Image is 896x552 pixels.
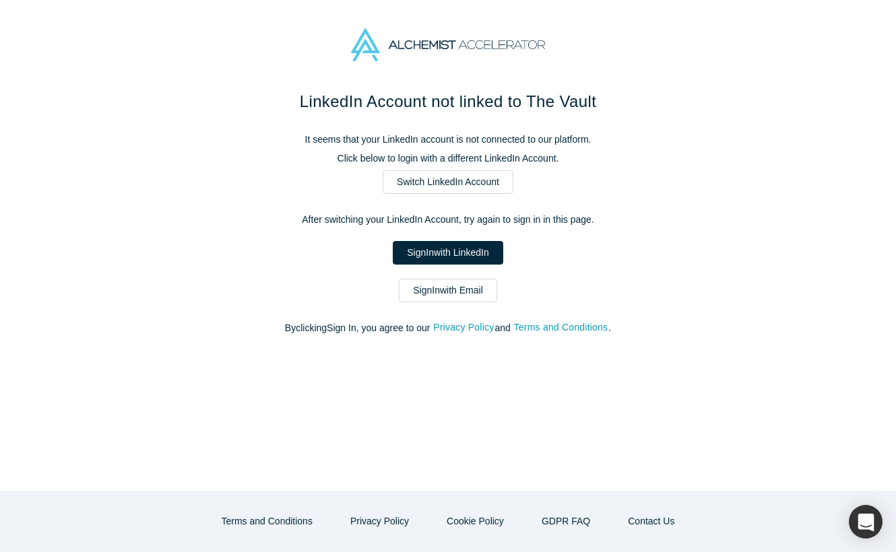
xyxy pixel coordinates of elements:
[399,279,497,302] a: SignInwith Email
[433,510,518,533] button: Cookie Policy
[383,170,513,194] a: Switch LinkedIn Account
[336,510,423,533] button: Privacy Policy
[165,213,731,227] p: After switching your LinkedIn Account, try again to sign in in this page.
[165,321,731,335] p: By clicking Sign In , you agree to our and .
[207,510,327,533] button: Terms and Conditions
[165,90,731,114] h1: LinkedIn Account not linked to The Vault
[165,151,731,166] p: Click below to login with a different LinkedIn Account.
[393,241,503,265] a: SignInwith LinkedIn
[165,133,731,147] p: It seems that your LinkedIn account is not connected to our platform.
[433,320,494,335] button: Privacy Policy
[513,320,609,335] button: Terms and Conditions
[351,28,545,61] img: Alchemist Accelerator Logo
[527,510,604,533] a: GDPR FAQ
[614,510,689,533] a: Contact Us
